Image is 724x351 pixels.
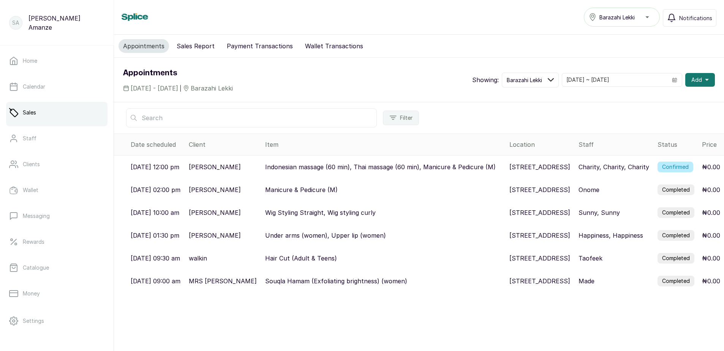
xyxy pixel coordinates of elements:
[23,238,44,246] p: Rewards
[6,231,107,253] a: Rewards
[189,162,241,172] p: [PERSON_NAME]
[702,185,720,194] p: ₦0.00
[509,254,570,263] p: [STREET_ADDRESS]
[23,57,37,65] p: Home
[6,257,107,278] a: Catalogue
[123,67,233,79] h1: Appointments
[172,39,219,53] button: Sales Report
[189,254,207,263] p: walkin
[28,14,104,32] p: [PERSON_NAME] Amanze
[6,205,107,227] a: Messaging
[702,254,720,263] p: ₦0.00
[658,184,694,195] label: Completed
[663,9,716,27] button: Notifications
[23,186,38,194] p: Wallet
[131,140,183,149] div: Date scheduled
[702,140,721,149] div: Price
[191,84,233,93] span: Barazahi Lekki
[579,208,620,217] p: Sunny, Sunny
[507,76,542,84] span: Barazahi Lekki
[658,162,693,172] label: Confirmed
[300,39,368,53] button: Wallet Transactions
[23,109,36,116] p: Sales
[685,73,715,87] button: Add
[131,276,180,286] p: [DATE] 09:00 am
[131,84,178,93] span: [DATE] - [DATE]
[265,231,386,240] p: Under arms (women), Upper lip (women)
[6,154,107,175] a: Clients
[189,140,259,149] div: Client
[584,8,660,27] button: Barazahi Lekki
[119,39,169,53] button: Appointments
[509,140,572,149] div: Location
[562,73,667,86] input: Select date
[502,73,559,87] button: Barazahi Lekki
[579,254,602,263] p: Taofeek
[672,77,677,83] svg: calendar
[180,84,182,92] span: |
[12,19,19,27] p: SA
[702,208,720,217] p: ₦0.00
[23,290,40,297] p: Money
[658,207,694,218] label: Completed
[702,162,720,172] p: ₦0.00
[23,317,44,325] p: Settings
[189,276,257,286] p: MRS [PERSON_NAME]
[472,75,499,84] p: Showing:
[23,83,45,91] p: Calendar
[131,162,179,172] p: [DATE] 12:00 pm
[702,276,720,286] p: ₦0.00
[658,253,694,264] label: Completed
[23,212,50,220] p: Messaging
[23,160,40,168] p: Clients
[265,162,496,172] p: Indonesian massage (60 min), Thai massage (60 min), Manicure & Pedicure (M)
[189,231,241,240] p: [PERSON_NAME]
[6,102,107,123] a: Sales
[509,231,570,240] p: [STREET_ADDRESS]
[579,276,594,286] p: Made
[509,185,570,194] p: [STREET_ADDRESS]
[131,185,180,194] p: [DATE] 02:00 pm
[6,50,107,71] a: Home
[509,276,570,286] p: [STREET_ADDRESS]
[579,162,649,172] p: Charity, Charity, Charity
[658,276,694,286] label: Completed
[658,140,696,149] div: Status
[189,185,241,194] p: [PERSON_NAME]
[509,208,570,217] p: [STREET_ADDRESS]
[599,13,635,21] span: Barazahi Lekki
[679,14,712,22] span: Notifications
[702,231,720,240] p: ₦0.00
[509,162,570,172] p: [STREET_ADDRESS]
[23,264,49,272] p: Catalogue
[6,128,107,149] a: Staff
[189,208,241,217] p: [PERSON_NAME]
[6,179,107,201] a: Wallet
[579,185,599,194] p: Onome
[126,108,377,127] input: Search
[131,208,179,217] p: [DATE] 10:00 am
[383,111,419,125] button: Filter
[691,76,702,84] span: Add
[131,231,179,240] p: [DATE] 01:30 pm
[265,254,337,263] p: Hair Cut (Adult & Teens)
[579,231,643,240] p: Happiness, Happiness
[6,283,107,304] a: Money
[658,230,694,241] label: Completed
[265,276,407,286] p: Souqla Hamam (Exfoliating brightness) (women)
[6,76,107,97] a: Calendar
[579,140,651,149] div: Staff
[222,39,297,53] button: Payment Transactions
[400,114,413,122] span: Filter
[6,310,107,332] a: Settings
[131,254,180,263] p: [DATE] 09:30 am
[265,185,338,194] p: Manicure & Pedicure (M)
[23,135,36,142] p: Staff
[265,140,503,149] div: Item
[265,208,376,217] p: Wig Styling Straight, Wig styling curly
